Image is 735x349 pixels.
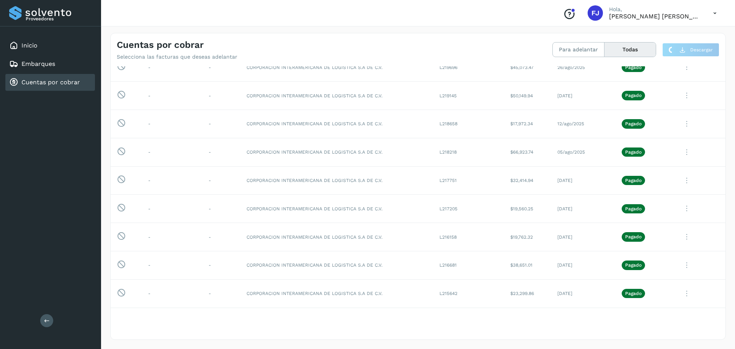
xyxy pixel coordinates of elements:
[142,166,203,195] td: -
[625,262,642,268] p: Pagado
[504,82,551,110] td: $50,149.94
[142,53,203,82] td: -
[504,110,551,138] td: $17,972.34
[625,121,642,126] p: Pagado
[433,251,504,279] td: L216681
[240,53,434,82] td: CORPORACION INTERAMERICANA DE LOGISTICA S.A DE C.V.
[551,279,616,308] td: [DATE]
[142,223,203,251] td: -
[662,43,719,57] button: Descargar
[203,166,240,195] td: -
[117,39,204,51] h4: Cuentas por cobrar
[142,251,203,279] td: -
[625,65,642,70] p: Pagado
[433,195,504,223] td: L217205
[203,53,240,82] td: -
[26,16,92,21] p: Proveedores
[240,166,434,195] td: CORPORACION INTERAMERICANA DE LOGISTICA S.A DE C.V.
[625,206,642,211] p: Pagado
[203,223,240,251] td: -
[240,251,434,279] td: CORPORACION INTERAMERICANA DE LOGISTICA S.A DE C.V.
[240,195,434,223] td: CORPORACION INTERAMERICANA DE LOGISTICA S.A DE C.V.
[433,223,504,251] td: L216158
[240,110,434,138] td: CORPORACION INTERAMERICANA DE LOGISTICA S.A DE C.V.
[203,110,240,138] td: -
[551,82,616,110] td: [DATE]
[240,82,434,110] td: CORPORACION INTERAMERICANA DE LOGISTICA S.A DE C.V.
[504,195,551,223] td: $19,560.25
[609,13,701,20] p: FABIAN JESUS MORALES VAZQUEZ
[21,60,55,67] a: Embarques
[21,42,38,49] a: Inicio
[203,279,240,308] td: -
[625,178,642,183] p: Pagado
[433,53,504,82] td: L219696
[625,93,642,98] p: Pagado
[203,138,240,166] td: -
[551,53,616,82] td: 26/ago/2025
[142,195,203,223] td: -
[553,43,604,57] button: Para adelantar
[5,37,95,54] div: Inicio
[504,223,551,251] td: $19,762.32
[142,110,203,138] td: -
[433,110,504,138] td: L218658
[609,6,701,13] p: Hola,
[690,46,713,53] span: Descargar
[240,279,434,308] td: CORPORACION INTERAMERICANA DE LOGISTICA S.A DE C.V.
[625,234,642,239] p: Pagado
[504,166,551,195] td: $32,414.94
[625,291,642,296] p: Pagado
[5,56,95,72] div: Embarques
[433,166,504,195] td: L217751
[21,79,80,86] a: Cuentas por cobrar
[433,82,504,110] td: L219145
[142,279,203,308] td: -
[142,82,203,110] td: -
[551,251,616,279] td: [DATE]
[433,138,504,166] td: L218218
[504,53,551,82] td: $45,073.47
[240,138,434,166] td: CORPORACION INTERAMERICANA DE LOGISTICA S.A DE C.V.
[203,82,240,110] td: -
[551,138,616,166] td: 05/ago/2025
[551,166,616,195] td: [DATE]
[142,138,203,166] td: -
[604,43,656,57] button: Todas
[551,110,616,138] td: 12/ago/2025
[625,149,642,155] p: Pagado
[504,251,551,279] td: $38,651.01
[117,54,237,60] p: Selecciona las facturas que deseas adelantar
[203,195,240,223] td: -
[433,279,504,308] td: L215642
[551,195,616,223] td: [DATE]
[5,74,95,91] div: Cuentas por cobrar
[504,279,551,308] td: $23,299.86
[504,138,551,166] td: $66,923.74
[203,251,240,279] td: -
[551,223,616,251] td: [DATE]
[240,223,434,251] td: CORPORACION INTERAMERICANA DE LOGISTICA S.A DE C.V.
